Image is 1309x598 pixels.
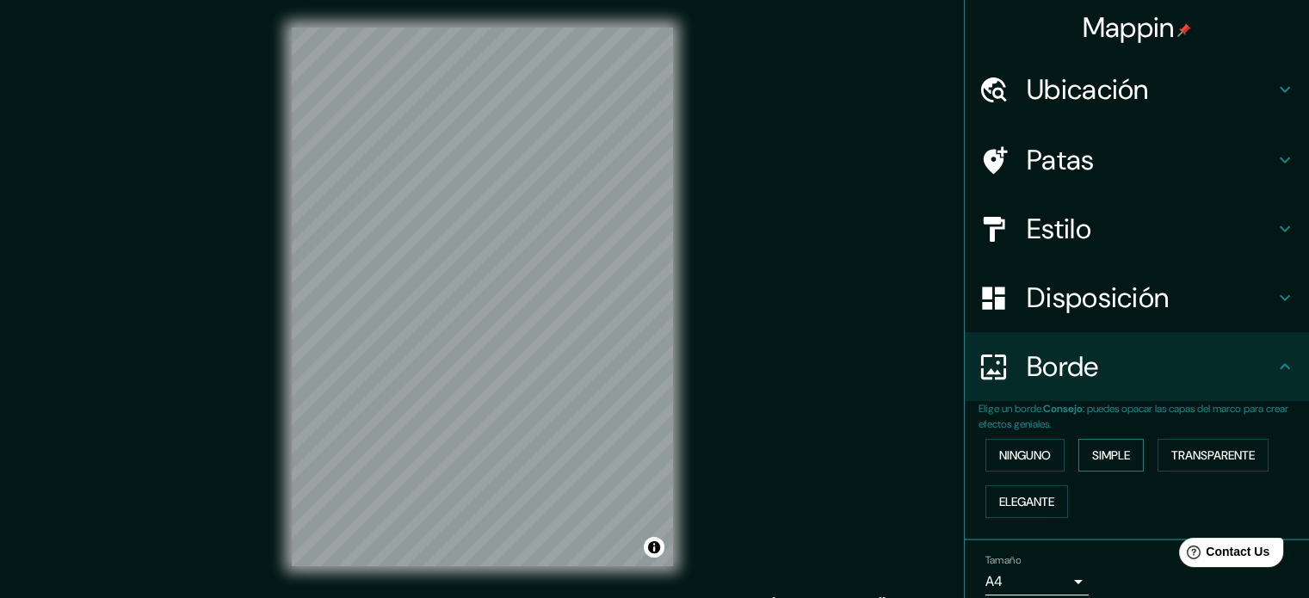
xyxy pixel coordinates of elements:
[1027,142,1095,178] font: Patas
[1083,9,1175,46] font: Mappin
[1027,211,1091,247] font: Estilo
[999,447,1051,463] font: Ninguno
[999,494,1054,509] font: Elegante
[1156,531,1290,579] iframe: Help widget launcher
[965,332,1309,401] div: Borde
[1027,280,1169,316] font: Disposición
[1078,439,1144,472] button: Simple
[979,402,1288,431] font: : puedes opacar las capas del marco para crear efectos geniales.
[965,55,1309,124] div: Ubicación
[292,28,673,566] canvas: Mapa
[985,568,1089,595] div: A4
[985,572,1003,590] font: A4
[985,485,1068,518] button: Elegante
[985,439,1065,472] button: Ninguno
[1027,348,1099,385] font: Borde
[1027,71,1149,108] font: Ubicación
[965,194,1309,263] div: Estilo
[985,553,1021,567] font: Tamaño
[1171,447,1255,463] font: Transparente
[1092,447,1130,463] font: Simple
[644,537,664,558] button: Activar o desactivar atribución
[1043,402,1083,416] font: Consejo
[965,263,1309,332] div: Disposición
[965,126,1309,194] div: Patas
[979,402,1043,416] font: Elige un borde.
[1177,23,1191,37] img: pin-icon.png
[1158,439,1269,472] button: Transparente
